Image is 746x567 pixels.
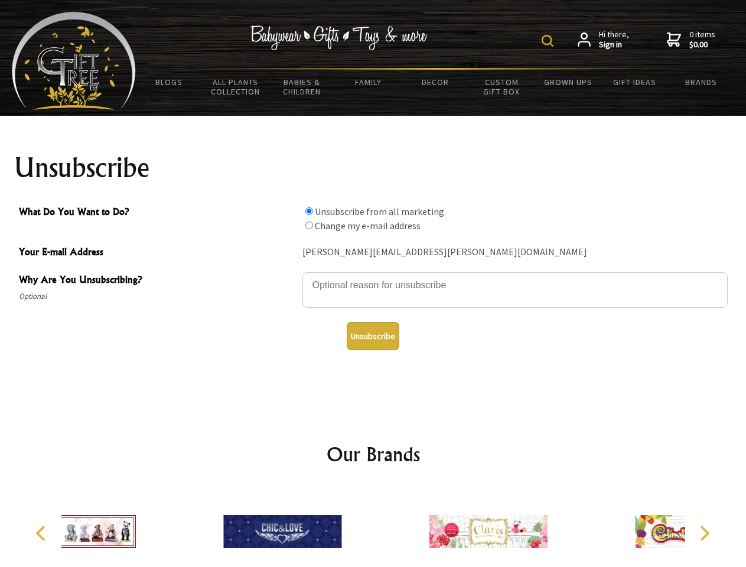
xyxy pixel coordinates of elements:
input: What Do You Want to Do? [305,221,313,229]
a: Custom Gift Box [468,70,535,104]
a: Family [335,70,402,94]
a: Babies & Children [269,70,335,104]
a: BLOGS [136,70,203,94]
strong: Sign in [599,40,629,50]
label: Change my e-mail address [315,220,421,232]
div: [PERSON_NAME][EMAIL_ADDRESS][PERSON_NAME][DOMAIN_NAME] [302,243,728,262]
span: 0 items [689,29,715,50]
span: Optional [19,289,297,304]
label: Unsubscribe from all marketing [315,206,444,217]
h1: Unsubscribe [14,154,732,182]
a: 0 items$0.00 [667,30,715,50]
a: Gift Ideas [601,70,668,94]
strong: $0.00 [689,40,715,50]
span: Hi there, [599,30,629,50]
span: Your E-mail Address [19,245,297,262]
span: What Do You Want to Do? [19,204,297,221]
button: Previous [30,520,56,546]
button: Unsubscribe [347,322,399,350]
a: Brands [668,70,735,94]
img: product search [542,35,553,47]
textarea: Why Are You Unsubscribing? [302,272,728,308]
a: Grown Ups [535,70,601,94]
a: Decor [402,70,468,94]
span: Why Are You Unsubscribing? [19,272,297,289]
input: What Do You Want to Do? [305,207,313,215]
img: Babywear - Gifts - Toys & more [250,25,428,50]
img: Babyware - Gifts - Toys and more... [12,12,136,110]
h2: Our Brands [24,440,723,468]
a: All Plants Collection [203,70,269,104]
button: Next [691,520,717,546]
a: Hi there,Sign in [578,30,629,50]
